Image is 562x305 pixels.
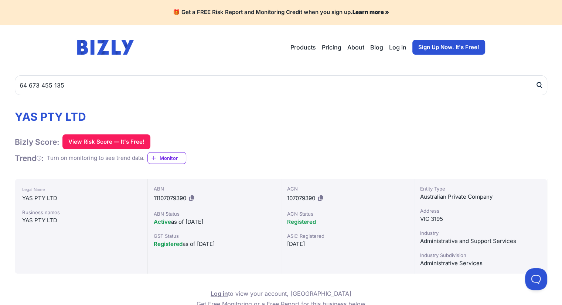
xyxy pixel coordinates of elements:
div: ACN [287,185,408,192]
button: Products [290,43,316,52]
div: as of [DATE] [154,240,275,249]
div: Turn on monitoring to see trend data. [47,154,144,162]
div: Legal Name [22,185,140,194]
h1: Bizly Score: [15,137,59,147]
div: Administrative Services [420,259,541,268]
div: YAS PTY LTD [22,216,140,225]
div: Australian Private Company [420,192,541,201]
a: Learn more » [352,8,389,16]
div: Entity Type [420,185,541,192]
div: Industry Subdivision [420,251,541,259]
div: ASIC Registered [287,232,408,240]
span: Monitor [160,154,186,162]
a: Blog [370,43,383,52]
h4: 🎁 Get a FREE Risk Report and Monitoring Credit when you sign up. [9,9,553,16]
span: Registered [154,240,183,247]
div: VIC 3195 [420,215,541,223]
div: Industry [420,229,541,237]
a: Pricing [322,43,341,52]
div: [DATE] [287,240,408,249]
span: 107079390 [287,195,315,202]
iframe: Toggle Customer Support [525,268,547,290]
div: Administrative and Support Services [420,237,541,246]
input: Search by Name, ABN or ACN [15,75,547,95]
h1: YAS PTY LTD [15,110,186,123]
div: Business names [22,209,140,216]
div: YAS PTY LTD [22,194,140,203]
h1: Trend : [15,153,44,163]
a: Log in [211,290,228,297]
a: Monitor [147,152,186,164]
span: Registered [287,218,316,225]
span: 11107079390 [154,195,186,202]
button: View Risk Score — It's Free! [62,134,150,149]
div: ABN Status [154,210,275,217]
div: ABN [154,185,275,192]
span: Active [154,218,171,225]
a: Sign Up Now. It's Free! [412,40,485,55]
div: Address [420,207,541,215]
a: Log in [389,43,406,52]
div: as of [DATE] [154,217,275,226]
a: About [347,43,364,52]
div: ACN Status [287,210,408,217]
div: GST Status [154,232,275,240]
